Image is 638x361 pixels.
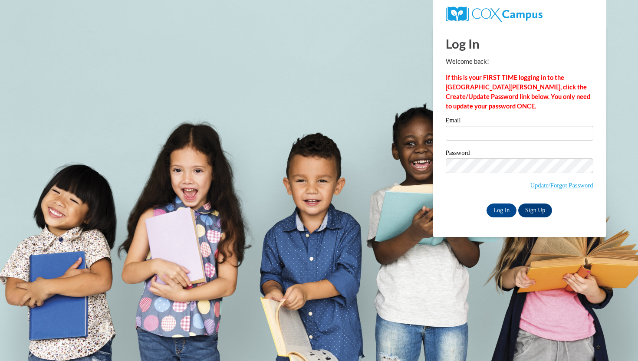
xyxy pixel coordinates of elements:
strong: If this is your FIRST TIME logging in to the [GEOGRAPHIC_DATA][PERSON_NAME], click the Create/Upd... [446,74,590,110]
a: Update/Forgot Password [530,182,593,189]
h1: Log In [446,35,593,53]
label: Password [446,150,593,158]
label: Email [446,117,593,126]
input: Log In [487,203,517,217]
a: Sign Up [518,203,552,217]
p: Welcome back! [446,57,593,66]
img: COX Campus [446,7,543,22]
a: COX Campus [446,10,543,17]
